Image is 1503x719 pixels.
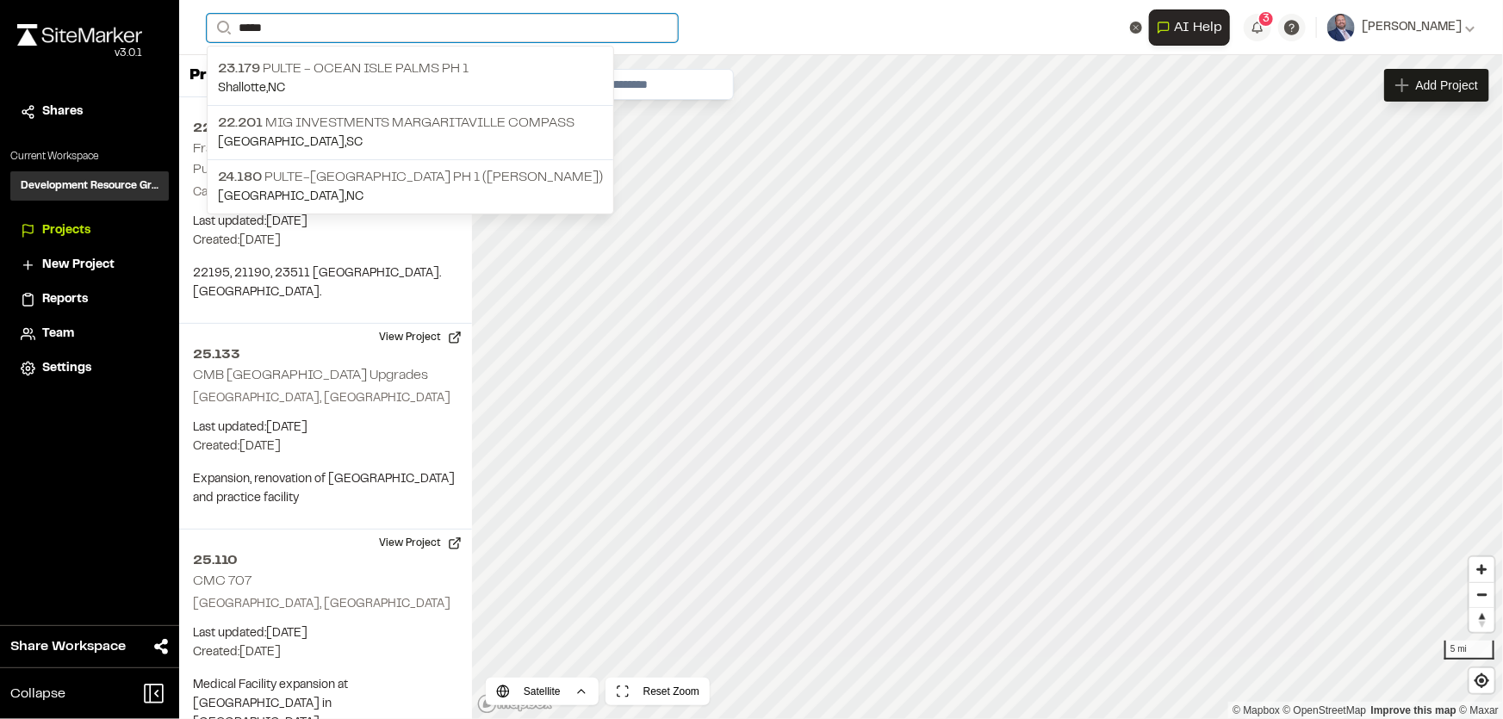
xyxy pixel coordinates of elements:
[1263,11,1270,27] span: 3
[208,159,613,214] a: 24.180 Pulte-[GEOGRAPHIC_DATA] Ph 1 ([PERSON_NAME])[GEOGRAPHIC_DATA],NC
[193,595,458,614] p: [GEOGRAPHIC_DATA], [GEOGRAPHIC_DATA]
[1444,641,1494,660] div: 5 mi
[193,389,458,408] p: [GEOGRAPHIC_DATA], [GEOGRAPHIC_DATA]
[1149,9,1237,46] div: Open AI Assistant
[193,118,458,139] h2: 22195
[1327,14,1475,41] button: [PERSON_NAME]
[1327,14,1355,41] img: User
[193,418,458,437] p: Last updated: [DATE]
[10,636,126,657] span: Share Workspace
[21,221,158,240] a: Projects
[1469,583,1494,607] span: Zoom out
[1416,77,1478,94] span: Add Project
[42,221,90,240] span: Projects
[21,102,158,121] a: Shares
[1469,607,1494,632] button: Reset bearing to north
[486,678,599,705] button: Satellite
[193,575,252,587] h2: CMC 707
[1371,704,1456,716] a: Map feedback
[42,325,74,344] span: Team
[193,183,458,202] p: Carolina Forest, [GEOGRAPHIC_DATA]
[1283,704,1367,716] a: OpenStreetMap
[1459,704,1499,716] a: Maxar
[1469,608,1494,632] span: Reset bearing to north
[218,113,603,133] p: MIG Investments Margaritaville Compass
[1469,582,1494,607] button: Zoom out
[218,63,260,75] span: 23.179
[1233,704,1280,716] a: Mapbox
[218,117,263,129] span: 22.201
[218,133,603,152] p: [GEOGRAPHIC_DATA] , SC
[207,14,238,42] button: Search
[42,359,91,378] span: Settings
[1362,18,1462,37] span: [PERSON_NAME]
[10,684,65,704] span: Collapse
[17,24,142,46] img: rebrand.png
[193,437,458,456] p: Created: [DATE]
[21,359,158,378] a: Settings
[193,143,439,176] h2: Frassati [DEMOGRAPHIC_DATA] (Multi-Purpose Building)
[21,256,158,275] a: New Project
[1244,14,1271,41] button: 3
[369,324,472,351] button: View Project
[42,256,115,275] span: New Project
[21,290,158,309] a: Reports
[218,79,603,98] p: Shallotte , NC
[1149,9,1230,46] button: Open AI Assistant
[193,369,428,381] h2: CMB [GEOGRAPHIC_DATA] Upgrades
[21,178,158,194] h3: Development Resource Group
[193,264,458,302] p: 22195, 21190, 23511 [GEOGRAPHIC_DATA]. [GEOGRAPHIC_DATA].
[193,624,458,643] p: Last updated: [DATE]
[10,149,169,164] p: Current Workspace
[1469,557,1494,582] button: Zoom in
[193,344,458,365] h2: 25.133
[369,530,472,557] button: View Project
[193,470,458,508] p: Expansion, renovation of [GEOGRAPHIC_DATA] and practice facility
[42,290,88,309] span: Reports
[193,213,458,232] p: Last updated: [DATE]
[218,188,603,207] p: [GEOGRAPHIC_DATA] , NC
[193,232,458,251] p: Created: [DATE]
[21,325,158,344] a: Team
[208,52,613,105] a: 23.179 Pulte - Ocean Isle Palms Ph 1Shallotte,NC
[606,678,710,705] button: Reset Zoom
[477,694,553,714] a: Mapbox logo
[193,643,458,662] p: Created: [DATE]
[218,59,603,79] p: Pulte - Ocean Isle Palms Ph 1
[17,46,142,61] div: Oh geez...please don't...
[189,65,254,88] p: Projects
[1469,668,1494,693] button: Find my location
[218,171,262,183] span: 24.180
[218,167,603,188] p: Pulte-[GEOGRAPHIC_DATA] Ph 1 ([PERSON_NAME])
[193,550,458,571] h2: 25.110
[1130,22,1142,34] button: Clear text
[42,102,83,121] span: Shares
[208,105,613,159] a: 22.201 MIG Investments Margaritaville Compass[GEOGRAPHIC_DATA],SC
[1174,17,1222,38] span: AI Help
